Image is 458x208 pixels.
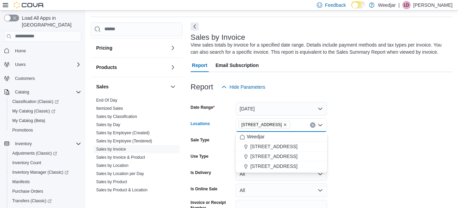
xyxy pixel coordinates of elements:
h3: Sales [96,83,109,90]
span: Sales by Classification [96,114,137,119]
span: Inventory Count [12,160,41,166]
button: Next [191,22,199,31]
button: [STREET_ADDRESS] [236,161,327,171]
a: Sales by Employee (Created) [96,131,150,135]
span: Inventory Manager (Classic) [10,168,81,176]
span: Users [15,62,26,67]
a: Sales by Employee (Tendered) [96,139,152,143]
label: Sale Type [191,137,209,143]
button: Promotions [7,125,84,135]
button: Home [1,46,84,56]
span: Promotions [10,126,81,134]
span: Sales by Location [96,163,129,168]
a: My Catalog (Classic) [10,107,58,115]
a: Manifests [10,178,32,186]
button: Pricing [169,44,177,52]
button: Customers [1,73,84,83]
p: | [398,1,400,9]
p: [PERSON_NAME] [413,1,453,9]
a: Customers [12,74,38,83]
a: Sales by Invoice & Product [96,155,145,160]
span: Email Subscription [216,58,259,72]
span: [STREET_ADDRESS] [241,121,282,128]
button: Users [1,60,84,69]
h3: Sales by Invoice [191,33,245,41]
a: Transfers (Classic) [10,197,54,205]
button: Catalog [12,88,32,96]
a: Sales by Product [96,179,127,184]
span: Promotions [12,127,33,133]
button: Catalog [1,87,84,97]
span: Customers [12,74,81,83]
a: Sales by Location per Day [96,171,144,176]
a: Promotions [10,126,36,134]
a: Sales by Product & Location [96,188,148,192]
span: Weedjar [247,133,265,140]
div: Choose from the following options [236,132,327,171]
a: End Of Day [96,98,117,103]
a: Sales by Classification [96,114,137,119]
button: Inventory Count [7,158,84,168]
span: Inventory Count [10,159,81,167]
input: Dark Mode [351,1,366,8]
button: Inventory [12,140,34,148]
div: View sales totals by invoice for a specified date range. Details include payment methods and tax ... [191,41,449,56]
span: Home [15,48,26,54]
button: Products [169,63,177,71]
a: My Catalog (Classic) [7,106,84,116]
button: Close list of options [317,122,323,128]
button: Products [96,64,167,71]
button: Sales [96,83,167,90]
a: Sales by Location [96,163,129,168]
button: My Catalog (Beta) [7,116,84,125]
p: Weedjar [378,1,396,9]
a: Sales by Invoice [96,147,126,152]
span: Hide Parameters [230,84,265,90]
button: Hide Parameters [219,80,268,94]
span: Purchase Orders [10,187,81,195]
button: Pricing [96,45,167,51]
a: Itemized Sales [96,106,123,111]
span: 809 Yonge St [238,121,291,128]
span: Sales by Employee (Created) [96,130,150,136]
button: Inventory [1,139,84,149]
a: Adjustments (Classic) [7,149,84,158]
span: My Catalog (Beta) [12,118,45,123]
h3: Pricing [96,45,112,51]
label: Is Delivery [191,170,211,175]
span: Adjustments (Classic) [10,149,81,157]
h3: Report [191,83,213,91]
span: Home [12,47,81,55]
span: Sales by Location per Day [96,171,144,176]
label: Locations [191,121,210,126]
span: Classification (Classic) [10,98,81,106]
button: Manifests [7,177,84,187]
span: Transfers (Classic) [12,198,51,204]
label: Is Online Sale [191,186,218,192]
span: My Catalog (Beta) [10,117,81,125]
a: Classification (Classic) [7,97,84,106]
div: Lauren Daniels [402,1,411,9]
span: Users [12,60,81,69]
span: Classification (Classic) [12,99,59,104]
span: Inventory [15,141,32,146]
button: [DATE] [236,102,327,116]
span: [STREET_ADDRESS] [250,163,297,170]
button: [STREET_ADDRESS] [236,152,327,161]
button: Sales [169,83,177,91]
span: [STREET_ADDRESS] [250,143,297,150]
button: All [236,184,327,197]
span: Inventory [12,140,81,148]
h3: Products [96,64,117,71]
span: [STREET_ADDRESS] [250,153,297,160]
a: Adjustments (Classic) [10,149,60,157]
button: [STREET_ADDRESS] [236,142,327,152]
label: Date Range [191,105,215,110]
span: Report [192,58,207,72]
a: Sales by Day [96,122,120,127]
